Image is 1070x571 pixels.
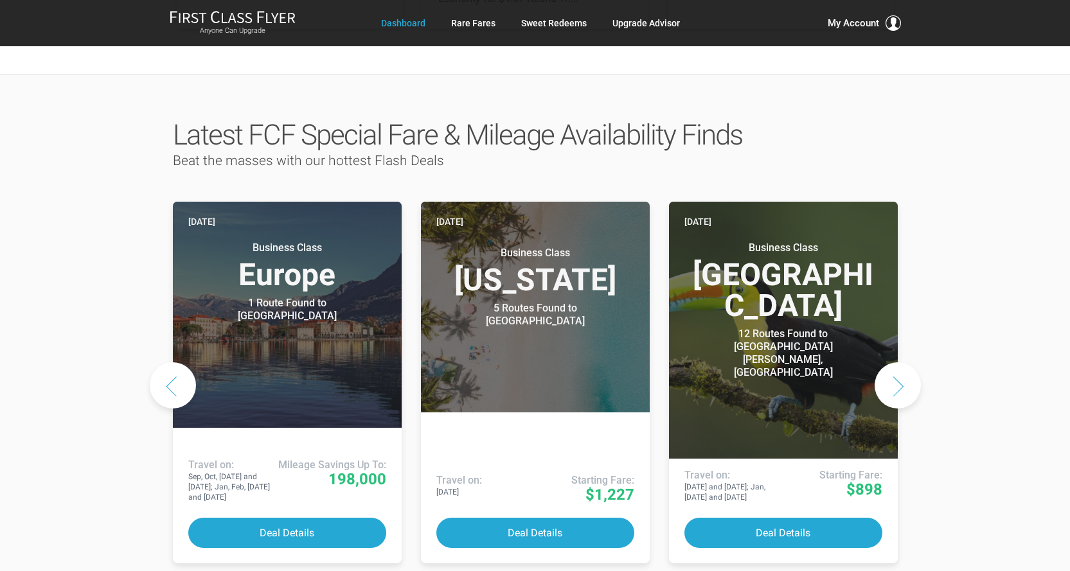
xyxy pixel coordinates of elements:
h3: [GEOGRAPHIC_DATA] [684,242,882,321]
a: Rare Fares [451,12,495,35]
h3: Europe [188,242,386,290]
small: Business Class [207,242,368,254]
a: [DATE] Business Class[US_STATE] 5 Routes Found to [GEOGRAPHIC_DATA] Airlines offering special far... [421,202,650,563]
a: [DATE] Business Class[GEOGRAPHIC_DATA] 12 Routes Found to [GEOGRAPHIC_DATA][PERSON_NAME], [GEOGRA... [669,202,898,563]
a: Dashboard [381,12,425,35]
h3: [US_STATE] [436,247,634,295]
span: Latest FCF Special Fare & Mileage Availability Finds [173,118,742,152]
button: Next slide [875,362,921,408]
div: 12 Routes Found to [GEOGRAPHIC_DATA][PERSON_NAME], [GEOGRAPHIC_DATA] [703,328,864,379]
img: First Class Flyer [170,10,296,24]
span: Beat the masses with our hottest Flash Deals [173,153,444,168]
time: [DATE] [188,215,215,229]
span: My Account [828,15,879,31]
a: First Class FlyerAnyone Can Upgrade [170,10,296,36]
button: Deal Details [188,518,386,548]
div: 1 Route Found to [GEOGRAPHIC_DATA] [207,297,368,322]
time: [DATE] [684,215,711,229]
button: Deal Details [436,518,634,548]
time: [DATE] [436,215,463,229]
button: My Account [828,15,901,31]
small: Business Class [703,242,864,254]
a: Sweet Redeems [521,12,587,35]
a: Upgrade Advisor [612,12,680,35]
button: Previous slide [150,362,196,408]
small: Business Class [455,247,616,259]
button: Deal Details [684,518,882,548]
div: 5 Routes Found to [GEOGRAPHIC_DATA] [455,302,616,328]
small: Anyone Can Upgrade [170,26,296,35]
a: [DATE] Business ClassEurope 1 Route Found to [GEOGRAPHIC_DATA] Use These Miles / Points: Travel o... [173,202,402,563]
